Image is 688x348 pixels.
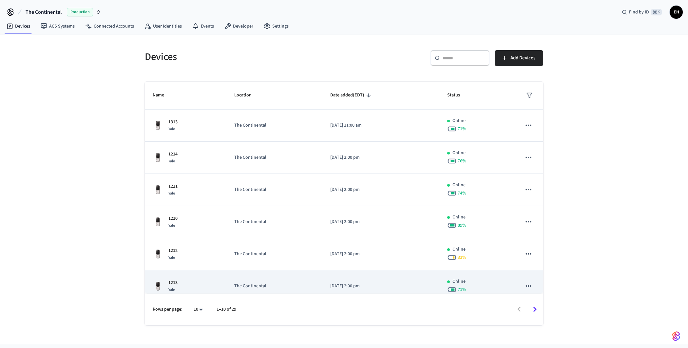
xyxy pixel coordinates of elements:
a: Developer [219,20,258,32]
div: Find by ID⌘ K [617,6,667,18]
span: Add Devices [510,54,535,62]
p: [DATE] 2:00 pm [330,218,431,225]
h5: Devices [145,50,340,64]
span: 33 % [458,254,466,261]
p: 1212 [168,247,178,254]
p: 1213 [168,279,178,286]
p: 1–10 of 29 [217,306,236,313]
a: Settings [258,20,294,32]
a: ACS Systems [35,20,80,32]
a: Devices [1,20,35,32]
span: 74 % [458,190,466,196]
span: Production [67,8,93,16]
span: The Continental [26,8,62,16]
img: Yale Assure Touchscreen Wifi Smart Lock, Satin Nickel, Front [153,185,163,195]
p: The Continental [234,122,315,129]
img: Yale Assure Touchscreen Wifi Smart Lock, Satin Nickel, Front [153,120,163,131]
span: 76 % [458,158,466,164]
p: Online [452,278,466,285]
p: Rows per page: [153,306,182,313]
span: EH [670,6,682,18]
span: 71 % [458,126,466,132]
span: Find by ID [629,9,649,15]
span: Yale [168,287,175,293]
span: 89 % [458,222,466,229]
span: Yale [168,255,175,260]
a: User Identities [139,20,187,32]
button: Go to next page [527,302,543,317]
span: Yale [168,223,175,228]
span: Yale [168,126,175,132]
span: 71 % [458,286,466,293]
p: Online [452,214,466,221]
p: The Continental [234,251,315,257]
p: 1313 [168,119,178,126]
p: Online [452,117,466,124]
p: Online [452,246,466,253]
a: Events [187,20,219,32]
p: The Continental [234,186,315,193]
img: SeamLogoGradient.69752ec5.svg [672,331,680,341]
p: [DATE] 2:00 pm [330,154,431,161]
button: Add Devices [495,50,543,66]
img: Yale Assure Touchscreen Wifi Smart Lock, Satin Nickel, Front [153,249,163,259]
p: Online [452,150,466,156]
span: Location [234,90,260,100]
span: Status [447,90,468,100]
p: 1214 [168,151,178,158]
p: The Continental [234,283,315,290]
p: [DATE] 2:00 pm [330,251,431,257]
span: Yale [168,158,175,164]
span: Name [153,90,173,100]
p: [DATE] 11:00 am [330,122,431,129]
p: The Continental [234,154,315,161]
div: 10 [190,305,206,314]
span: ⌘ K [651,9,662,15]
p: [DATE] 2:00 pm [330,186,431,193]
a: Connected Accounts [80,20,139,32]
span: Date added(EDT) [330,90,373,100]
img: Yale Assure Touchscreen Wifi Smart Lock, Satin Nickel, Front [153,217,163,227]
img: Yale Assure Touchscreen Wifi Smart Lock, Satin Nickel, Front [153,153,163,163]
button: EH [670,6,683,19]
p: Online [452,182,466,189]
p: [DATE] 2:00 pm [330,283,431,290]
p: 1210 [168,215,178,222]
img: Yale Assure Touchscreen Wifi Smart Lock, Satin Nickel, Front [153,281,163,292]
span: Yale [168,191,175,196]
p: The Continental [234,218,315,225]
p: 1211 [168,183,178,190]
